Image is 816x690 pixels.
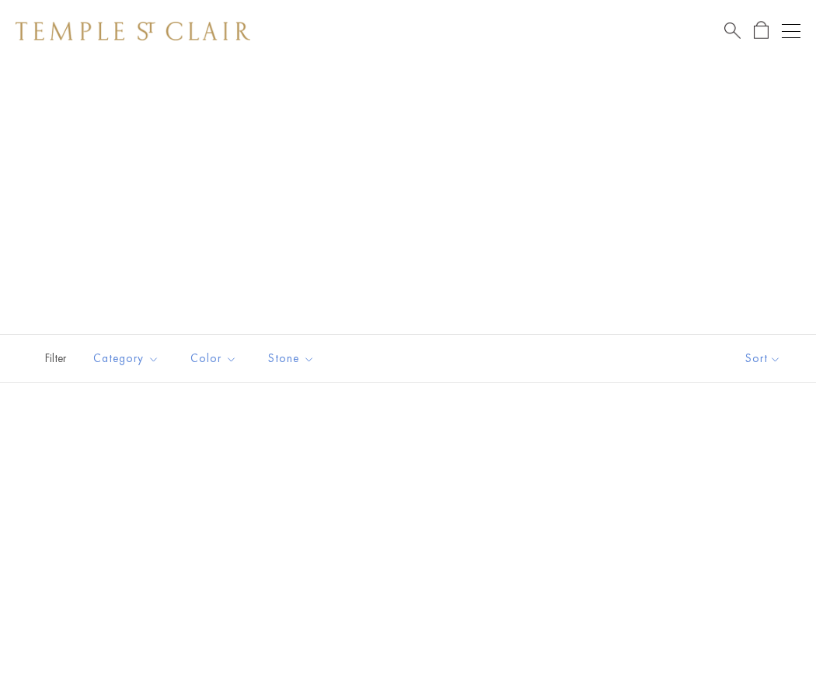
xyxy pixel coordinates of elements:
[260,349,326,368] span: Stone
[16,22,250,40] img: Temple St. Clair
[782,22,800,40] button: Open navigation
[256,341,326,376] button: Stone
[710,335,816,382] button: Show sort by
[754,21,769,40] a: Open Shopping Bag
[183,349,249,368] span: Color
[82,341,171,376] button: Category
[724,21,741,40] a: Search
[179,341,249,376] button: Color
[85,349,171,368] span: Category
